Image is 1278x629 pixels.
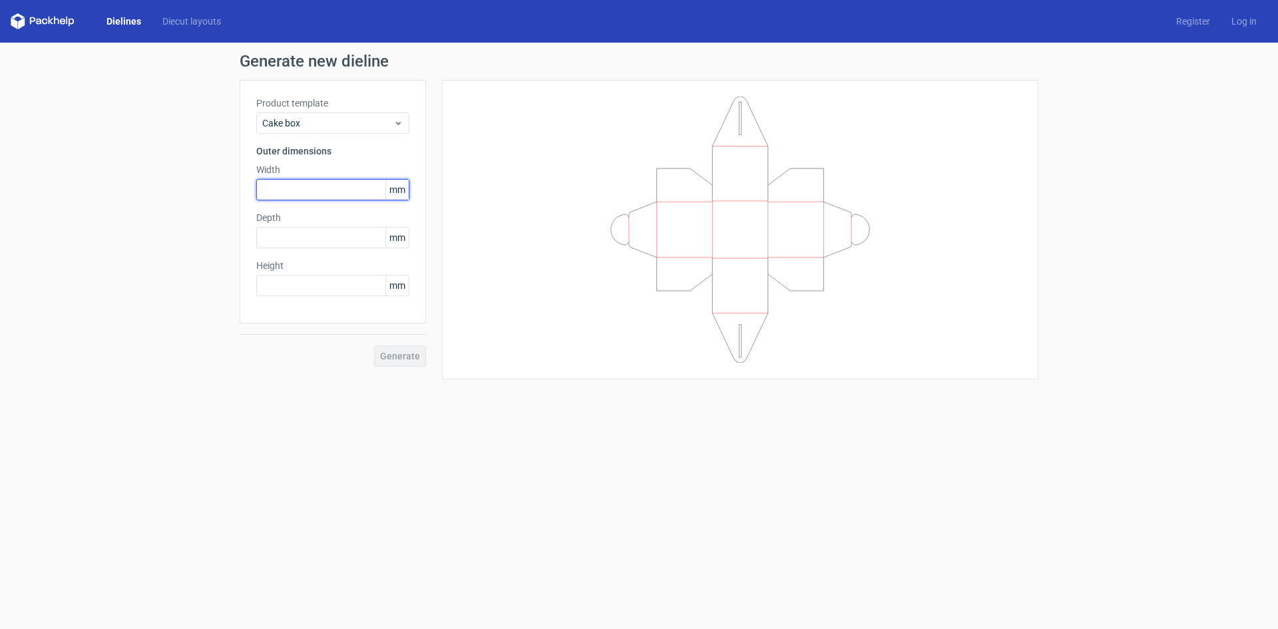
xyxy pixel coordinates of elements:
[385,180,409,200] span: mm
[262,116,393,130] span: Cake box
[256,97,409,110] label: Product template
[1221,15,1267,28] a: Log in
[152,15,232,28] a: Diecut layouts
[256,211,409,224] label: Depth
[385,276,409,296] span: mm
[256,144,409,158] h3: Outer dimensions
[240,53,1038,69] h1: Generate new dieline
[385,228,409,248] span: mm
[256,259,409,272] label: Height
[256,163,409,176] label: Width
[1166,15,1221,28] a: Register
[96,15,152,28] a: Dielines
